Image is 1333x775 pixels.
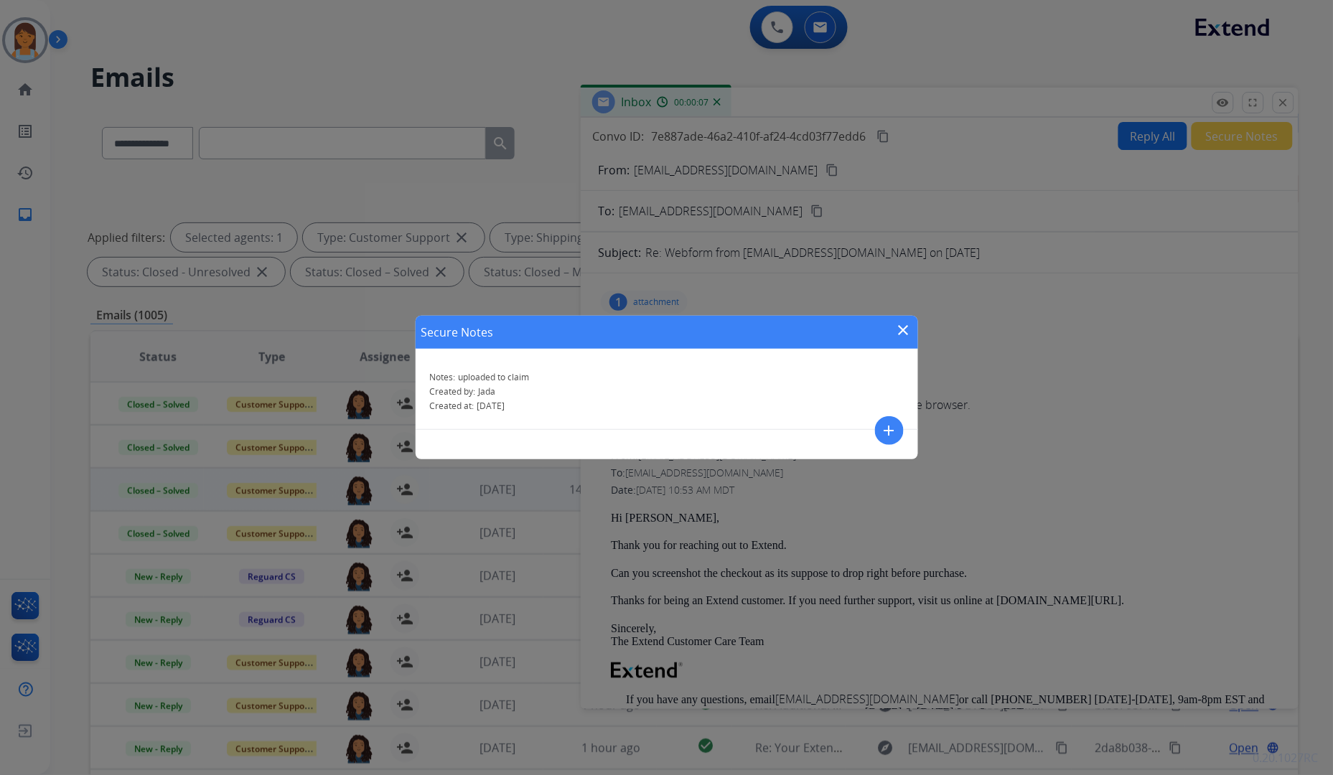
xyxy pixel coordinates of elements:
h1: Secure Notes [421,324,494,341]
mat-icon: close [895,321,912,339]
span: Created at: [430,400,474,412]
p: 0.20.1027RC [1253,749,1319,766]
span: uploaded to claim [459,371,530,383]
mat-icon: add [881,422,898,439]
span: Jada [479,385,496,398]
span: [DATE] [477,400,505,412]
span: Created by: [430,385,476,398]
span: Notes: [430,371,456,383]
